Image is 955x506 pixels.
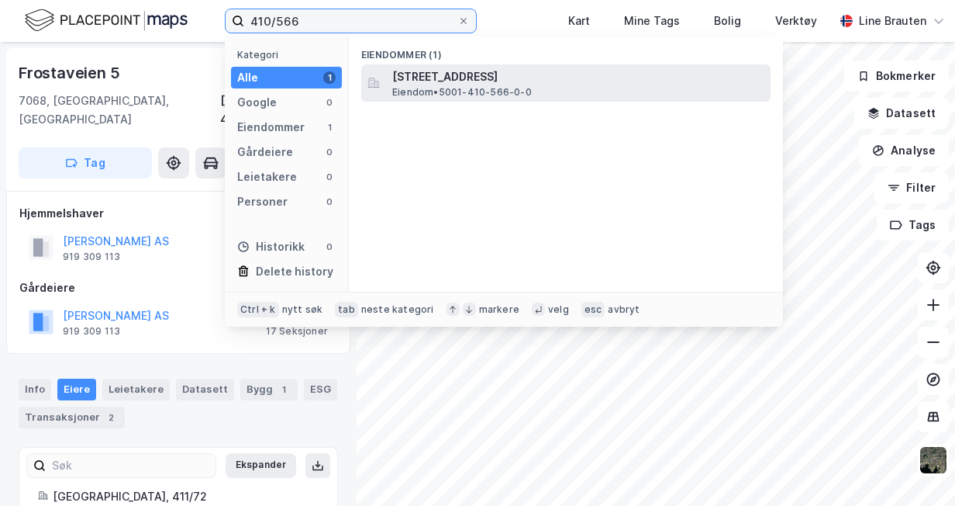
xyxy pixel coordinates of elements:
div: Hjemmelshaver [19,204,337,223]
input: Søk på adresse, matrikkel, gårdeiere, leietakere eller personer [244,9,457,33]
div: Eiendommer (1) [349,36,783,64]
button: Tags [877,210,949,241]
div: Line Brauten [859,12,926,30]
div: 1 [323,121,336,133]
div: Transaksjoner [19,407,125,428]
div: Frostaveien 5 [19,61,122,85]
div: 0 [323,171,336,183]
div: 919 309 113 [63,325,120,338]
button: Ekspander [226,453,296,478]
div: 7068, [GEOGRAPHIC_DATA], [GEOGRAPHIC_DATA] [19,92,220,129]
div: nytt søk [282,303,323,316]
div: 1 [276,382,291,397]
div: Ctrl + k [237,302,279,317]
div: [GEOGRAPHIC_DATA], 411/72 [220,92,338,129]
div: 0 [323,146,336,158]
button: Bokmerker [844,61,949,92]
div: Verktøy [775,12,817,30]
div: Kategori [237,49,342,61]
div: 17 Seksjoner [266,325,328,338]
button: Filter [874,172,949,203]
div: Datasett [176,379,234,400]
img: logo.f888ab2527a4732fd821a326f86c7f29.svg [25,7,188,34]
div: 1 [323,71,336,84]
div: 2 [103,410,119,425]
div: Eiendommer [237,118,305,137]
div: Eiere [57,379,96,400]
div: 0 [323,196,336,208]
div: velg [548,303,569,316]
span: Eiendom • 5001-410-566-0-0 [392,86,532,99]
div: Info [19,379,51,400]
div: Mine Tags [624,12,680,30]
iframe: Chat Widget [877,431,955,506]
button: Tag [19,147,152,178]
div: Kart [568,12,590,30]
span: [STREET_ADDRESS] [392,68,764,86]
div: Bolig [714,12,741,30]
div: Leietakere [102,379,170,400]
div: markere [479,303,519,316]
div: neste kategori [361,303,434,316]
div: 919 309 113 [63,251,120,263]
div: Gårdeiere [19,279,337,297]
div: Delete history [256,262,333,281]
div: ESG [304,379,337,400]
div: esc [581,302,605,317]
div: avbryt [608,303,640,316]
div: Gårdeiere [237,143,293,161]
div: 0 [323,96,336,109]
div: tab [335,302,358,317]
div: Kontrollprogram for chat [877,431,955,506]
div: Google [237,93,277,112]
div: Leietakere [237,168,297,186]
button: Analyse [859,135,949,166]
button: Datasett [854,98,949,129]
div: [GEOGRAPHIC_DATA], 411/72 [53,487,319,506]
div: Personer [237,192,288,211]
div: Historikk [237,237,305,256]
div: Alle [237,68,258,87]
div: 0 [323,241,336,253]
div: Bygg [240,379,298,400]
input: Søk [46,454,215,477]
